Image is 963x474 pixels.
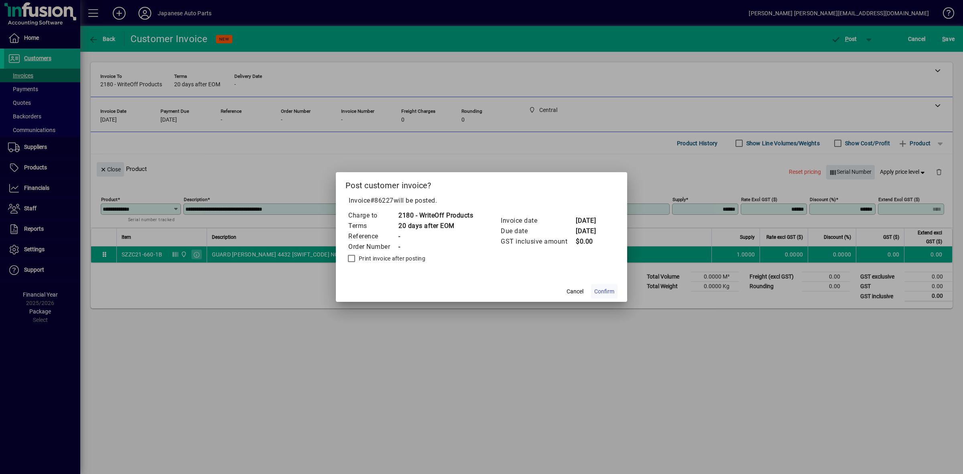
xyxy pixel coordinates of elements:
[398,221,473,231] td: 20 days after EOM
[398,231,473,242] td: -
[348,231,398,242] td: Reference
[398,242,473,252] td: -
[398,210,473,221] td: 2180 - WriteOff Products
[591,284,618,299] button: Confirm
[575,236,607,247] td: $0.00
[336,172,627,195] h2: Post customer invoice?
[345,196,618,205] p: Invoice will be posted .
[575,226,607,236] td: [DATE]
[348,210,398,221] td: Charge to
[357,254,425,262] label: Print invoice after posting
[500,216,575,226] td: Invoice date
[575,216,607,226] td: [DATE]
[348,221,398,231] td: Terms
[500,236,575,247] td: GST inclusive amount
[594,287,614,296] span: Confirm
[348,242,398,252] td: Order Number
[562,284,588,299] button: Cancel
[500,226,575,236] td: Due date
[567,287,583,296] span: Cancel
[370,197,394,204] span: #86227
